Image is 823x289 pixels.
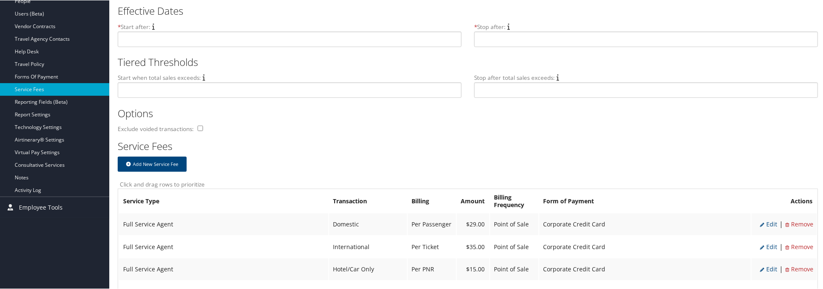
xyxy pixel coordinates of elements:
[412,242,439,250] span: Per Ticket
[785,265,813,273] span: Remove
[19,197,63,218] span: Employee Tools
[118,22,150,31] label: Start after:
[457,258,489,280] td: $15.00
[539,236,751,257] td: Corporate Credit Card
[474,73,555,81] label: Stop after total sales exceeds:
[494,265,529,273] span: Point of Sale
[539,189,751,212] th: Form of Payment
[118,55,812,69] h2: Tiered Thresholds
[329,189,407,212] th: Transaction
[119,189,328,212] th: Service Type
[118,180,812,188] label: Click and drag rows to prioritize
[785,242,813,250] span: Remove
[412,265,435,273] span: Per PNR
[490,189,538,212] th: Billing Frequency
[457,213,489,235] td: $29.00
[760,220,777,228] span: Edit
[457,236,489,257] td: $35.00
[118,156,187,171] button: Add New Service Fee
[119,258,328,280] td: Full Service Agent
[474,22,506,31] label: Stop after:
[412,220,452,228] span: Per Passenger
[494,242,529,250] span: Point of Sale
[539,213,751,235] td: Corporate Credit Card
[118,139,812,153] h2: Service Fees
[777,218,785,229] li: |
[539,258,751,280] td: Corporate Credit Card
[777,263,785,274] li: |
[329,258,407,280] td: Hotel/Car Only
[118,3,812,18] h2: Effective Dates
[329,213,407,235] td: Domestic
[760,265,777,273] span: Edit
[118,124,196,133] label: Exclude voided transactions:
[329,236,407,257] td: International
[752,189,817,212] th: Actions
[777,241,785,252] li: |
[760,242,777,250] span: Edit
[785,220,813,228] span: Remove
[118,73,201,81] label: Start when total sales exceeds:
[119,213,328,235] td: Full Service Agent
[118,106,812,120] h2: Options
[408,189,456,212] th: Billing
[457,189,489,212] th: Amount
[119,236,328,257] td: Full Service Agent
[494,220,529,228] span: Point of Sale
